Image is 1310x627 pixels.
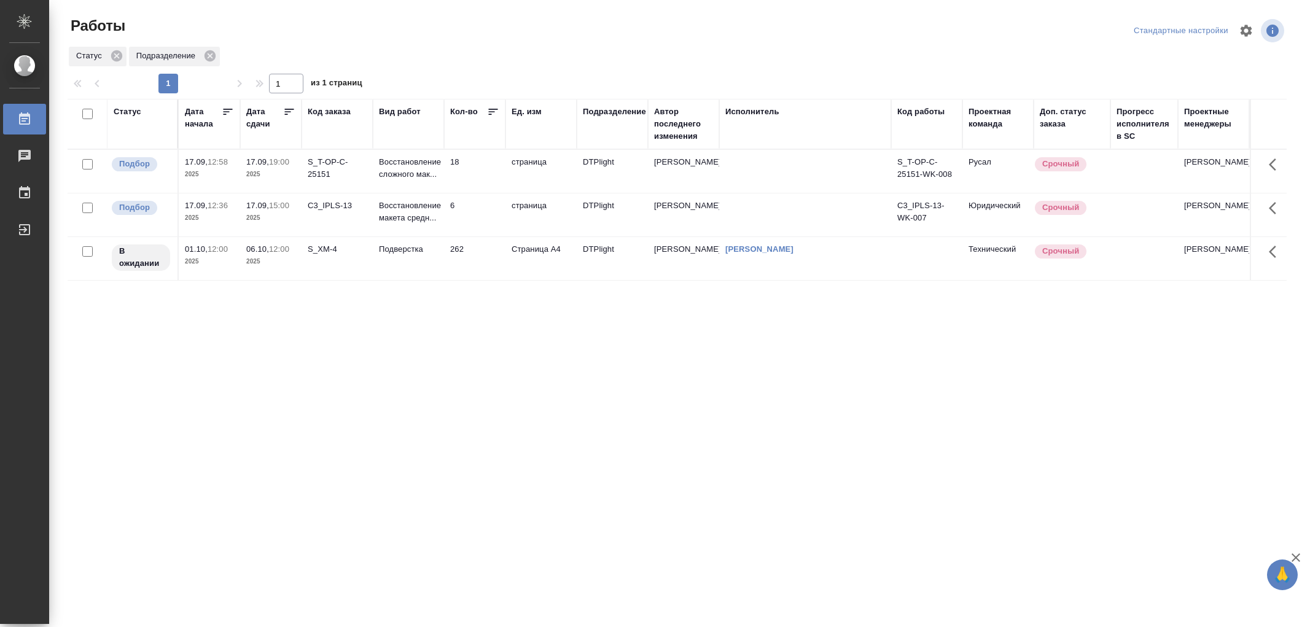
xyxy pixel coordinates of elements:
[379,200,438,224] p: Восстановление макета средн...
[1040,106,1104,130] div: Доп. статус заказа
[68,16,125,36] span: Работы
[1042,158,1079,170] p: Срочный
[505,193,577,236] td: страница
[136,50,200,62] p: Подразделение
[1261,237,1291,267] button: Здесь прячутся важные кнопки
[208,244,228,254] p: 12:00
[1178,237,1249,280] td: [PERSON_NAME]
[654,106,713,142] div: Автор последнего изменения
[505,237,577,280] td: Страница А4
[185,244,208,254] p: 01.10,
[129,47,220,66] div: Подразделение
[1117,106,1172,142] div: Прогресс исполнителя в SC
[648,193,719,236] td: [PERSON_NAME]
[1042,245,1079,257] p: Срочный
[185,212,234,224] p: 2025
[119,245,163,270] p: В ожидании
[111,156,171,173] div: Можно подбирать исполнителей
[444,193,505,236] td: 6
[1178,150,1249,193] td: [PERSON_NAME]
[119,158,150,170] p: Подбор
[1272,562,1293,588] span: 🙏
[450,106,478,118] div: Кол-во
[379,156,438,181] p: Восстановление сложного мак...
[185,255,234,268] p: 2025
[969,106,1027,130] div: Проектная команда
[444,237,505,280] td: 262
[1131,21,1231,41] div: split button
[246,244,269,254] p: 06.10,
[269,201,289,210] p: 15:00
[114,106,141,118] div: Статус
[962,193,1034,236] td: Юридический
[577,150,648,193] td: DTPlight
[119,201,150,214] p: Подбор
[185,201,208,210] p: 17.09,
[1178,193,1249,236] td: [PERSON_NAME]
[308,243,367,255] div: S_XM-4
[308,200,367,212] div: C3_IPLS-13
[444,150,505,193] td: 18
[208,201,228,210] p: 12:36
[269,157,289,166] p: 19:00
[725,106,779,118] div: Исполнитель
[208,157,228,166] p: 12:58
[246,212,295,224] p: 2025
[512,106,542,118] div: Ед. изм
[1042,201,1079,214] p: Срочный
[246,106,283,130] div: Дата сдачи
[185,168,234,181] p: 2025
[897,106,945,118] div: Код работы
[246,157,269,166] p: 17.09,
[76,50,106,62] p: Статус
[1261,193,1291,223] button: Здесь прячутся важные кнопки
[111,243,171,272] div: Исполнитель назначен, приступать к работе пока рано
[648,150,719,193] td: [PERSON_NAME]
[1267,559,1298,590] button: 🙏
[962,150,1034,193] td: Русал
[111,200,171,216] div: Можно подбирать исполнителей
[185,106,222,130] div: Дата начала
[648,237,719,280] td: [PERSON_NAME]
[1231,16,1261,45] span: Настроить таблицу
[505,150,577,193] td: страница
[246,201,269,210] p: 17.09,
[962,237,1034,280] td: Технический
[577,237,648,280] td: DTPlight
[725,244,793,254] a: [PERSON_NAME]
[891,150,962,193] td: S_T-OP-C-25151-WK-008
[311,76,362,93] span: из 1 страниц
[583,106,646,118] div: Подразделение
[69,47,127,66] div: Статус
[308,156,367,181] div: S_T-OP-C-25151
[308,106,351,118] div: Код заказа
[246,168,295,181] p: 2025
[577,193,648,236] td: DTPlight
[246,255,295,268] p: 2025
[1184,106,1243,130] div: Проектные менеджеры
[185,157,208,166] p: 17.09,
[891,193,962,236] td: C3_IPLS-13-WK-007
[1261,19,1287,42] span: Посмотреть информацию
[379,106,421,118] div: Вид работ
[269,244,289,254] p: 12:00
[379,243,438,255] p: Подверстка
[1261,150,1291,179] button: Здесь прячутся важные кнопки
